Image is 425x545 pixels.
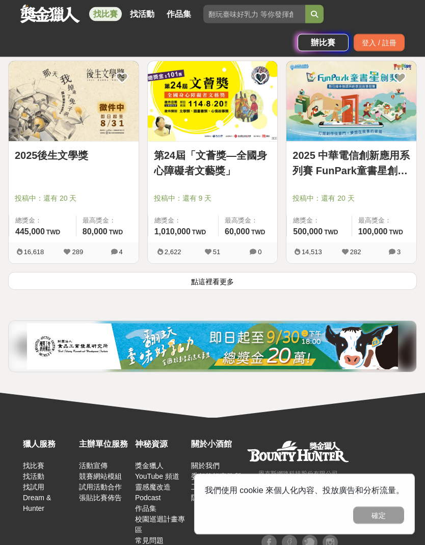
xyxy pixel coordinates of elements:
a: 活動宣傳 [79,462,108,470]
span: 總獎金： [293,216,345,226]
a: 靈感魔改造 Podcast [135,483,171,502]
span: 14,513 [302,249,322,256]
span: 投稿中：還有 20 天 [15,194,132,204]
div: 主辦單位服務 [79,439,130,451]
a: 作品集 [135,505,156,513]
button: 確定 [353,507,404,524]
span: TWD [109,229,123,236]
div: 關於小酒館 [191,439,242,451]
span: 60,000 [225,228,250,236]
a: 找活動 [23,473,44,481]
div: 神秘資源 [135,439,186,451]
a: 第24屆「文薈獎—全國身心障礙者文藝獎」 [154,148,272,179]
img: 724b1cd2-0b71-4639-9229-65d4b0794cbb.jpg [27,324,398,370]
a: 辦比賽 [298,34,349,51]
a: 委任律師事務所 [191,473,241,481]
span: 最高獎金： [358,216,410,226]
img: Cover Image [148,62,278,142]
a: 隱私權政策 [191,494,227,502]
input: 翻玩臺味好乳力 等你發揮創意！ [203,5,305,23]
span: TWD [324,229,338,236]
span: 3 [397,249,401,256]
span: 最高獎金： [83,216,132,226]
a: 找比賽 [89,7,122,21]
span: 51 [213,249,220,256]
div: 獵人服務 [23,439,74,451]
span: 總獎金： [15,216,70,226]
span: 80,000 [83,228,108,236]
img: Cover Image [286,62,416,142]
span: 289 [72,249,83,256]
a: 找比賽 [23,462,44,470]
span: TWD [389,229,403,236]
a: 2025後生文學獎 [15,148,132,163]
a: 試用活動合作 [79,483,122,492]
a: 張貼比賽佈告 [79,494,122,502]
div: 登入 / 註冊 [354,34,405,51]
a: 找試用 [23,483,44,492]
span: 投稿中：還有 9 天 [154,194,272,204]
span: 100,000 [358,228,388,236]
span: TWD [46,229,60,236]
span: 我們使用 cookie 來個人化內容、投放廣告和分析流量。 [205,486,404,495]
a: 作品集 [163,7,195,21]
a: 競賽網站模組 [79,473,122,481]
span: 1,010,000 [154,228,191,236]
a: 找活動 [126,7,158,21]
a: 工作機會 [191,483,220,492]
a: 常見問題 [135,537,164,545]
a: 2025 中華電信創新應用系列賽 FunPark童書星創獎 數位繪本徵選與創意說故事競賽 [293,148,410,179]
span: 500,000 [293,228,323,236]
img: Cover Image [9,62,139,142]
span: 282 [350,249,361,256]
a: Dream & Hunter [23,494,51,513]
span: TWD [251,229,265,236]
button: 點這裡看更多 [8,272,417,290]
span: 0 [258,249,261,256]
span: 445,000 [15,228,45,236]
span: 最高獎金： [225,216,271,226]
a: 獎金獵人 YouTube 頻道 [135,462,179,481]
span: 16,618 [24,249,44,256]
a: 校園巡迴計畫專區 [135,515,185,534]
span: 投稿中：還有 20 天 [293,194,410,204]
span: 4 [119,249,123,256]
span: 2,622 [165,249,181,256]
span: 總獎金： [154,216,212,226]
small: 恩克斯網路科技股份有限公司 [258,471,338,478]
a: 關於我們 [191,462,220,470]
span: TWD [192,229,206,236]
